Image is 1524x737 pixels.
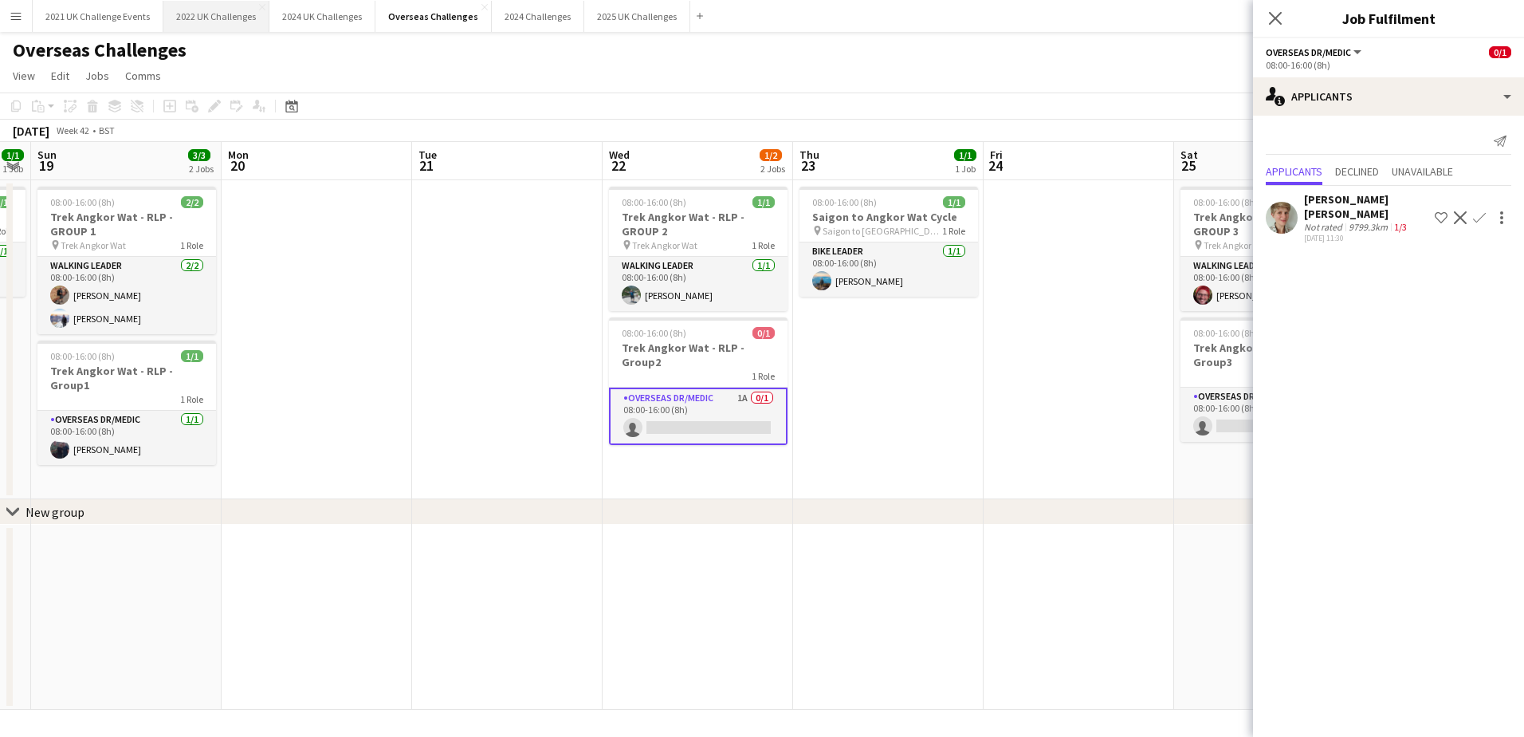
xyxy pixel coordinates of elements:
h3: Trek Angkor Wat - RLP - Group2 [609,341,788,369]
app-job-card: 08:00-16:00 (8h)0/1Trek Angkor Wat - RLP - Group31 RoleOverseas Dr/Medic0/108:00-16:00 (8h) [1180,317,1359,442]
button: 2021 UK Challenge Events [33,1,163,32]
span: 1 Role [942,225,965,237]
span: Trek Angkor Wat [61,239,126,251]
h1: Overseas Challenges [13,38,187,62]
span: 1 Role [752,239,775,251]
span: Applicants [1266,166,1322,177]
span: Unavailable [1392,166,1453,177]
a: Comms [119,65,167,86]
span: 1/1 [954,149,976,161]
span: 1/1 [943,196,965,208]
div: 08:00-16:00 (8h)2/2Trek Angkor Wat - RLP - GROUP 1 Trek Angkor Wat1 RoleWalking Leader2/208:00-16... [37,187,216,334]
span: Overseas Dr/Medic [1266,46,1351,58]
h3: Trek Angkor Wat - RLP - GROUP 3 [1180,210,1359,238]
app-job-card: 08:00-16:00 (8h)0/1Trek Angkor Wat - RLP - Group21 RoleOverseas Dr/Medic1A0/108:00-16:00 (8h) [609,317,788,445]
a: Jobs [79,65,116,86]
span: 25 [1178,156,1198,175]
span: 1/1 [752,196,775,208]
button: Overseas Dr/Medic [1266,46,1364,58]
span: Trek Angkor Wat [632,239,697,251]
span: Declined [1335,166,1379,177]
button: Overseas Challenges [375,1,492,32]
span: 21 [416,156,437,175]
span: 3/3 [188,149,210,161]
div: Not rated [1304,221,1345,233]
span: 1 Role [180,239,203,251]
span: 1/2 [760,149,782,161]
span: 1 Role [180,393,203,405]
span: 1/1 [181,350,203,362]
h3: Trek Angkor Wat - RLP - Group1 [37,364,216,392]
div: 1 Job [955,163,976,175]
span: 20 [226,156,249,175]
h3: Trek Angkor Wat - RLP - Group3 [1180,341,1359,369]
div: [DATE] 11:30 [1304,233,1428,243]
span: Edit [51,69,69,83]
app-card-role: Bike Leader1/108:00-16:00 (8h)[PERSON_NAME] [799,242,978,297]
div: [PERSON_NAME] [PERSON_NAME] [1304,192,1428,221]
span: Saigon to [GEOGRAPHIC_DATA] [823,225,942,237]
app-card-role: Walking Leader1/108:00-16:00 (8h)[PERSON_NAME] [1180,257,1359,311]
a: View [6,65,41,86]
button: 2024 Challenges [492,1,584,32]
h3: Trek Angkor Wat - RLP - GROUP 2 [609,210,788,238]
div: New group [26,504,84,520]
span: 08:00-16:00 (8h) [1193,327,1258,339]
div: Applicants [1253,77,1524,116]
app-job-card: 08:00-16:00 (8h)1/1Trek Angkor Wat - RLP - GROUP 3 Trek Angkor Wat1 RoleWalking Leader1/108:00-16... [1180,187,1359,311]
span: 08:00-16:00 (8h) [622,327,686,339]
span: Fri [990,148,1003,162]
div: 08:00-16:00 (8h) [1266,59,1511,71]
app-skills-label: 1/3 [1394,221,1407,233]
span: 1/1 [2,149,24,161]
div: [DATE] [13,123,49,139]
span: 08:00-16:00 (8h) [622,196,686,208]
span: Wed [609,148,630,162]
app-card-role: Walking Leader1/108:00-16:00 (8h)[PERSON_NAME] [609,257,788,311]
span: Week 42 [53,124,92,136]
span: Sun [37,148,57,162]
div: 2 Jobs [760,163,785,175]
app-card-role: Overseas Dr/Medic1/108:00-16:00 (8h)[PERSON_NAME] [37,411,216,465]
span: 19 [35,156,57,175]
span: 08:00-16:00 (8h) [50,196,115,208]
a: Edit [45,65,76,86]
app-card-role: Overseas Dr/Medic0/108:00-16:00 (8h) [1180,388,1359,442]
div: 9799.3km [1345,221,1391,233]
span: Trek Angkor Wat [1204,239,1269,251]
h3: Saigon to Angkor Wat Cycle [799,210,978,224]
span: 22 [607,156,630,175]
span: 24 [988,156,1003,175]
app-job-card: 08:00-16:00 (8h)1/1Trek Angkor Wat - RLP - GROUP 2 Trek Angkor Wat1 RoleWalking Leader1/108:00-16... [609,187,788,311]
button: 2022 UK Challenges [163,1,269,32]
div: 1 Job [2,163,23,175]
h3: Trek Angkor Wat - RLP - GROUP 1 [37,210,216,238]
app-job-card: 08:00-16:00 (8h)1/1Saigon to Angkor Wat Cycle Saigon to [GEOGRAPHIC_DATA]1 RoleBike Leader1/108:0... [799,187,978,297]
span: 1 Role [752,370,775,382]
span: Mon [228,148,249,162]
h3: Job Fulfilment [1253,8,1524,29]
span: Jobs [85,69,109,83]
span: Tue [418,148,437,162]
span: 08:00-16:00 (8h) [812,196,877,208]
button: 2024 UK Challenges [269,1,375,32]
app-card-role: Overseas Dr/Medic1A0/108:00-16:00 (8h) [609,388,788,445]
span: 0/1 [752,327,775,339]
button: 2025 UK Challenges [584,1,690,32]
span: 08:00-16:00 (8h) [50,350,115,362]
div: BST [99,124,115,136]
span: Sat [1180,148,1198,162]
app-job-card: 08:00-16:00 (8h)1/1Trek Angkor Wat - RLP - Group11 RoleOverseas Dr/Medic1/108:00-16:00 (8h)[PERSO... [37,341,216,465]
span: 08:00-16:00 (8h) [1193,196,1258,208]
span: View [13,69,35,83]
span: Comms [125,69,161,83]
app-card-role: Walking Leader2/208:00-16:00 (8h)[PERSON_NAME][PERSON_NAME] [37,257,216,334]
span: 0/1 [1489,46,1511,58]
div: 2 Jobs [189,163,214,175]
